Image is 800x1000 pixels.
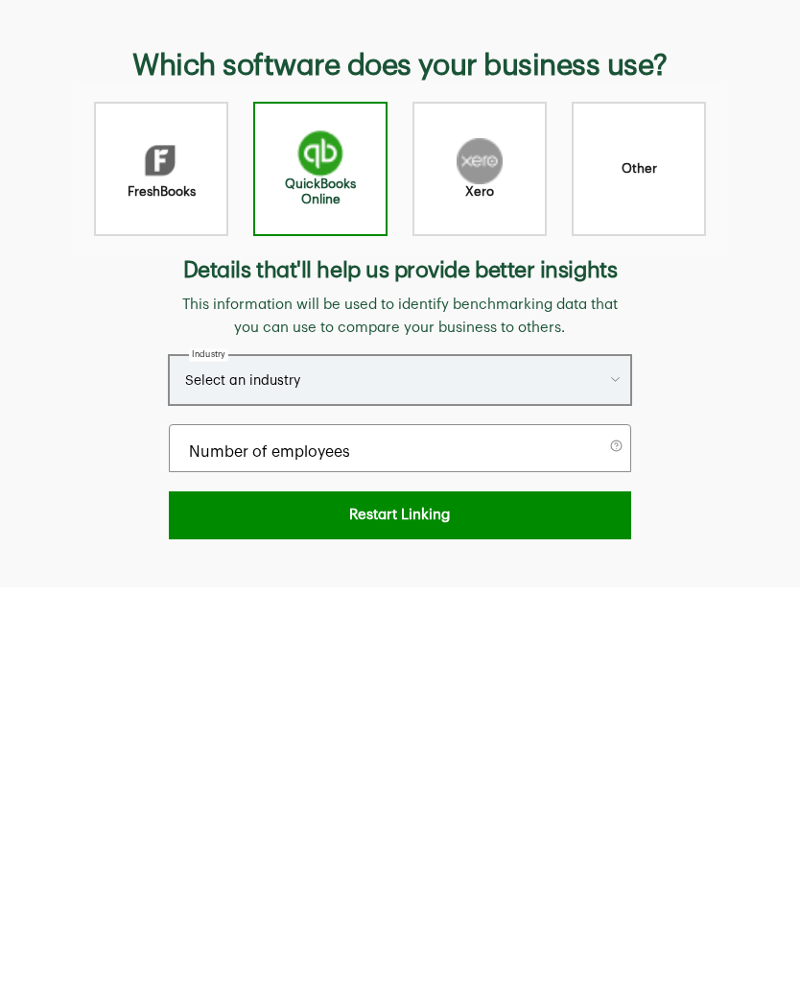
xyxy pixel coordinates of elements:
[169,491,631,539] button: Restart Linking
[132,48,667,83] h3: Which software does your business use?
[175,294,625,340] span: This information will be used to identify benchmarking data that you can use to compare your busi...
[267,177,374,207] h4: QuickBooks Online
[128,184,196,200] h4: FreshBooks
[169,355,631,405] button: select an industry to benchmark
[465,184,494,200] h4: Xero
[142,138,181,184] img: FreshBooks
[297,131,343,177] img: QuickBooks Online
[169,255,631,286] span: Details that'll help us provide better insights
[457,138,503,184] img: Xero
[622,161,657,177] h4: Other
[610,440,623,456] button: view description about number of employees field
[179,437,621,460] input: number of employees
